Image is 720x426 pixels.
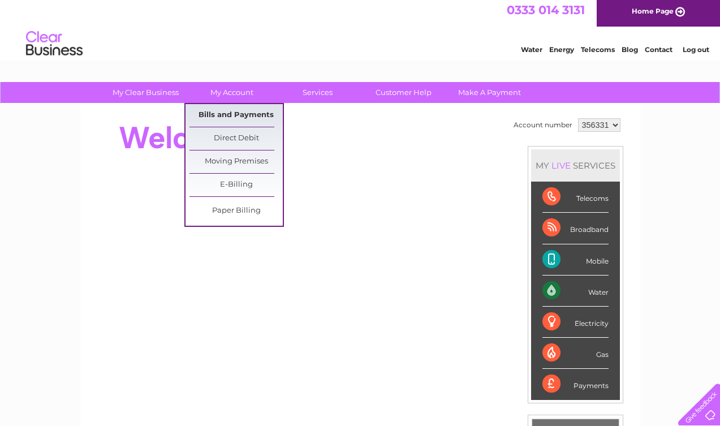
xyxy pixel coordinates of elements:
[581,48,615,57] a: Telecoms
[189,174,283,196] a: E-Billing
[521,48,542,57] a: Water
[645,48,672,57] a: Contact
[357,82,450,103] a: Customer Help
[189,200,283,222] a: Paper Billing
[622,48,638,57] a: Blog
[507,6,585,20] a: 0333 014 3131
[542,307,609,338] div: Electricity
[25,29,83,64] img: logo.png
[549,48,574,57] a: Energy
[443,82,536,103] a: Make A Payment
[549,160,573,171] div: LIVE
[189,104,283,127] a: Bills and Payments
[189,150,283,173] a: Moving Premises
[683,48,709,57] a: Log out
[542,244,609,276] div: Mobile
[185,82,278,103] a: My Account
[542,338,609,369] div: Gas
[189,127,283,150] a: Direct Debit
[531,149,620,182] div: MY SERVICES
[542,182,609,213] div: Telecoms
[99,82,192,103] a: My Clear Business
[93,6,628,55] div: Clear Business is a trading name of Verastar Limited (registered in [GEOGRAPHIC_DATA] No. 3667643...
[542,369,609,399] div: Payments
[511,115,575,135] td: Account number
[542,276,609,307] div: Water
[542,213,609,244] div: Broadband
[271,82,364,103] a: Services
